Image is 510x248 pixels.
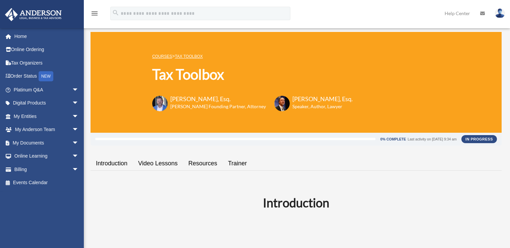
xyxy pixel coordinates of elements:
[5,150,89,163] a: Online Learningarrow_drop_down
[72,136,86,150] span: arrow_drop_down
[72,150,86,163] span: arrow_drop_down
[380,137,406,141] div: 0% Complete
[152,52,353,60] p: >
[5,123,89,136] a: My Anderson Teamarrow_drop_down
[5,136,89,150] a: My Documentsarrow_drop_down
[72,83,86,97] span: arrow_drop_down
[3,8,64,21] img: Anderson Advisors Platinum Portal
[72,123,86,137] span: arrow_drop_down
[5,43,89,56] a: Online Ordering
[152,54,172,59] a: COURSES
[170,95,266,103] h3: [PERSON_NAME], Esq.
[112,9,119,16] i: search
[152,96,168,111] img: Toby-circle-head.png
[5,163,89,176] a: Billingarrow_drop_down
[274,96,290,111] img: Scott-Estill-Headshot.png
[5,176,89,190] a: Events Calendar
[39,71,53,81] div: NEW
[461,135,497,143] div: In Progress
[5,83,89,96] a: Platinum Q&Aarrow_drop_down
[292,103,344,110] h6: Speaker, Author, Lawyer
[223,154,252,173] a: Trainer
[408,137,457,141] div: Last activity on [DATE] 9:34 am
[152,65,353,84] h1: Tax Toolbox
[175,54,203,59] a: Tax Toolbox
[72,96,86,110] span: arrow_drop_down
[5,96,89,110] a: Digital Productsarrow_drop_down
[170,103,266,110] h6: [PERSON_NAME] Founding Partner, Attorney
[292,95,353,103] h3: [PERSON_NAME], Esq.
[91,9,99,17] i: menu
[95,194,498,211] h2: Introduction
[91,12,99,17] a: menu
[183,154,223,173] a: Resources
[495,8,505,18] img: User Pic
[5,56,89,70] a: Tax Organizers
[91,154,133,173] a: Introduction
[72,163,86,176] span: arrow_drop_down
[72,110,86,123] span: arrow_drop_down
[5,30,89,43] a: Home
[5,110,89,123] a: My Entitiesarrow_drop_down
[5,70,89,83] a: Order StatusNEW
[133,154,183,173] a: Video Lessons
